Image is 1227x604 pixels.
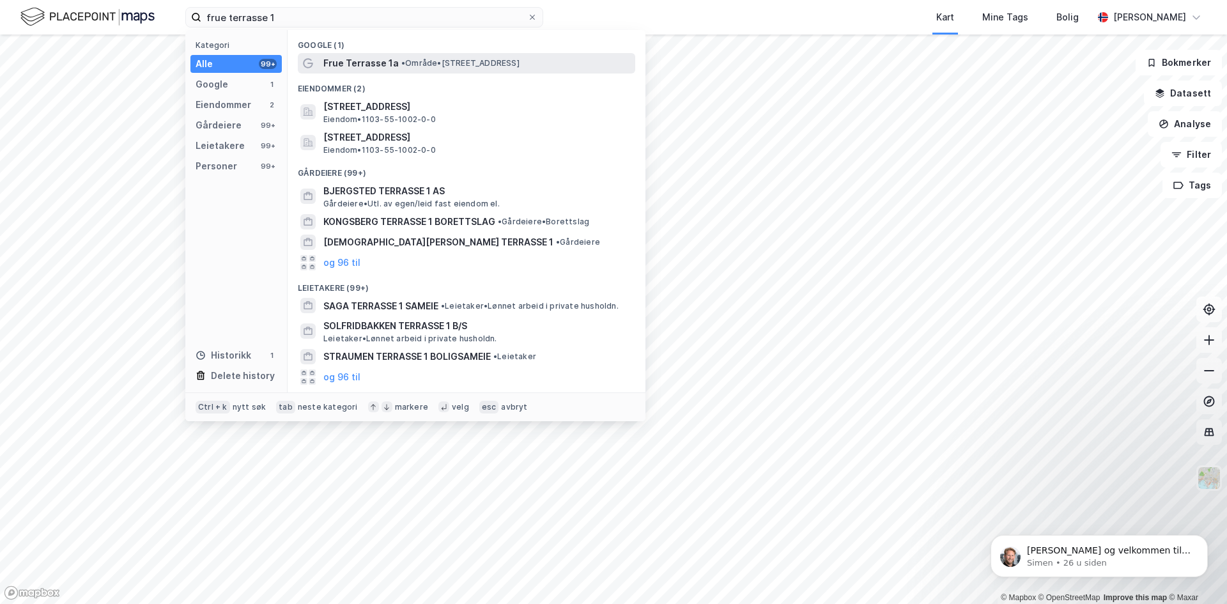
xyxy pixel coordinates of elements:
[196,97,251,112] div: Eiendommer
[498,217,589,227] span: Gårdeiere • Borettslag
[1148,111,1222,137] button: Analyse
[266,350,277,360] div: 1
[1161,142,1222,167] button: Filter
[323,56,399,71] span: Frue Terrasse 1a
[971,508,1227,598] iframe: Intercom notifications melding
[20,6,155,28] img: logo.f888ab2527a4732fd821a326f86c7f29.svg
[233,402,266,412] div: nytt søk
[498,217,502,226] span: •
[298,402,358,412] div: neste kategori
[259,120,277,130] div: 99+
[323,130,630,145] span: [STREET_ADDRESS]
[1113,10,1186,25] div: [PERSON_NAME]
[323,334,497,344] span: Leietaker • Lønnet arbeid i private husholdn.
[493,352,497,361] span: •
[196,138,245,153] div: Leietakere
[323,214,495,229] span: KONGSBERG TERRASSE 1 BORETTSLAG
[266,100,277,110] div: 2
[323,183,630,199] span: BJERGSTED TERRASSE 1 AS
[196,56,213,72] div: Alle
[1197,466,1221,490] img: Z
[196,77,228,92] div: Google
[288,74,645,97] div: Eiendommer (2)
[288,158,645,181] div: Gårdeiere (99+)
[1144,81,1222,106] button: Datasett
[259,59,277,69] div: 99+
[323,255,360,270] button: og 96 til
[441,301,619,311] span: Leietaker • Lønnet arbeid i private husholdn.
[395,402,428,412] div: markere
[401,58,520,68] span: Område • [STREET_ADDRESS]
[266,79,277,89] div: 1
[201,8,527,27] input: Søk på adresse, matrikkel, gårdeiere, leietakere eller personer
[196,159,237,174] div: Personer
[1038,593,1100,602] a: OpenStreetMap
[452,402,469,412] div: velg
[1001,593,1036,602] a: Mapbox
[556,237,560,247] span: •
[1056,10,1079,25] div: Bolig
[323,349,491,364] span: STRAUMEN TERRASSE 1 BOLIGSAMEIE
[323,369,360,385] button: og 96 til
[196,401,230,414] div: Ctrl + k
[323,235,553,250] span: [DEMOGRAPHIC_DATA][PERSON_NAME] TERRASSE 1
[211,368,275,383] div: Delete history
[259,161,277,171] div: 99+
[288,387,645,410] div: Personer (99+)
[501,402,527,412] div: avbryt
[982,10,1028,25] div: Mine Tags
[323,99,630,114] span: [STREET_ADDRESS]
[556,237,600,247] span: Gårdeiere
[323,318,630,334] span: SOLFRIDBAKKEN TERRASSE 1 B/S
[196,118,242,133] div: Gårdeiere
[1104,593,1167,602] a: Improve this map
[323,114,436,125] span: Eiendom • 1103-55-1002-0-0
[493,352,536,362] span: Leietaker
[288,30,645,53] div: Google (1)
[196,40,282,50] div: Kategori
[323,199,500,209] span: Gårdeiere • Utl. av egen/leid fast eiendom el.
[441,301,445,311] span: •
[323,145,436,155] span: Eiendom • 1103-55-1002-0-0
[401,58,405,68] span: •
[1136,50,1222,75] button: Bokmerker
[259,141,277,151] div: 99+
[196,348,251,363] div: Historikk
[276,401,295,414] div: tab
[288,273,645,296] div: Leietakere (99+)
[323,298,438,314] span: SAGA TERRASSE 1 SAMEIE
[936,10,954,25] div: Kart
[479,401,499,414] div: esc
[4,585,60,600] a: Mapbox homepage
[1162,173,1222,198] button: Tags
